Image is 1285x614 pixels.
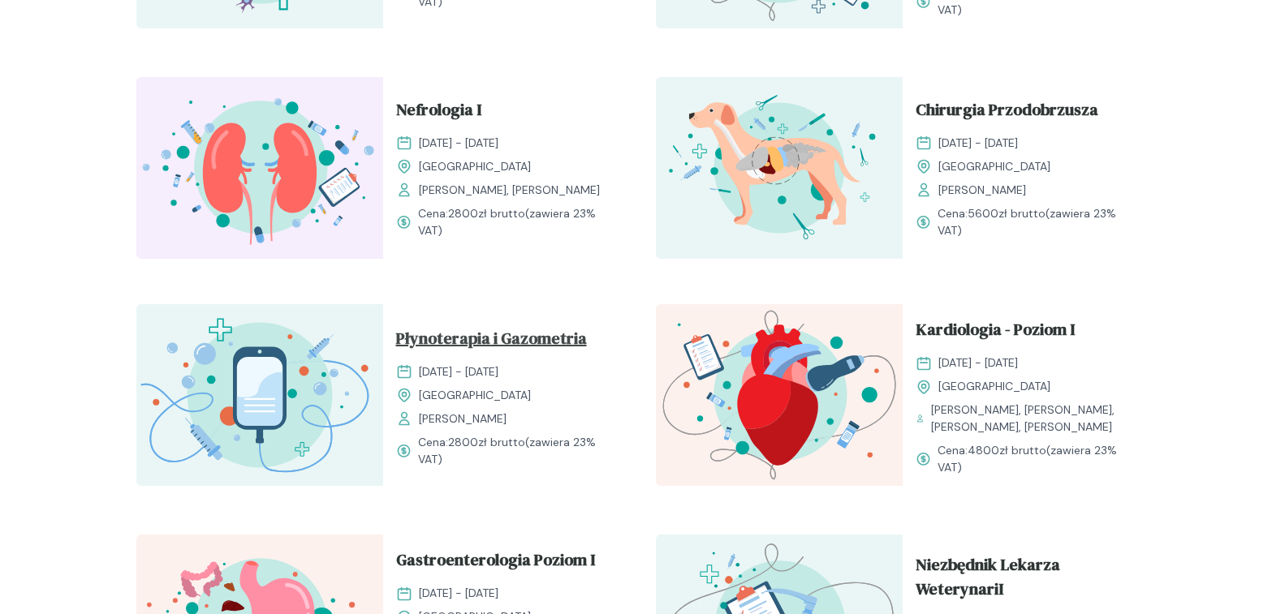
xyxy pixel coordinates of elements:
[916,97,1136,128] a: Chirurgia Przodobrzusza
[968,206,1046,221] span: 5600 zł brutto
[419,135,498,152] span: [DATE] - [DATE]
[938,442,1136,476] span: Cena: (zawiera 23% VAT)
[448,206,525,221] span: 2800 zł brutto
[938,205,1136,239] span: Cena: (zawiera 23% VAT)
[916,97,1098,128] span: Chirurgia Przodobrzusza
[938,158,1050,175] span: [GEOGRAPHIC_DATA]
[419,158,531,175] span: [GEOGRAPHIC_DATA]
[396,326,617,357] a: Płynoterapia i Gazometria
[448,435,525,449] span: 2800 zł brutto
[916,552,1136,608] a: Niezbędnik Lekarza WeterynariI
[656,304,903,486] img: ZpbGfh5LeNNTxNm4_KardioI_T.svg
[419,182,600,199] span: [PERSON_NAME], [PERSON_NAME]
[931,401,1136,436] span: [PERSON_NAME], [PERSON_NAME], [PERSON_NAME], [PERSON_NAME]
[396,547,617,578] a: Gastroenterologia Poziom I
[938,182,1026,199] span: [PERSON_NAME]
[136,304,383,486] img: Zpay8B5LeNNTxNg0_P%C5%82ynoterapia_T.svg
[968,443,1046,457] span: 4800 zł brutto
[938,354,1018,371] span: [DATE] - [DATE]
[396,547,595,578] span: Gastroenterologia Poziom I
[419,363,498,380] span: [DATE] - [DATE]
[656,77,903,259] img: ZpbG-B5LeNNTxNnI_ChiruJB_T.svg
[418,434,617,468] span: Cena: (zawiera 23% VAT)
[396,326,587,357] span: Płynoterapia i Gazometria
[916,317,1075,348] span: Kardiologia - Poziom I
[396,97,481,128] span: Nefrologia I
[136,77,383,259] img: ZpbSsR5LeNNTxNrh_Nefro_T.svg
[418,205,617,239] span: Cena: (zawiera 23% VAT)
[938,378,1050,395] span: [GEOGRAPHIC_DATA]
[396,97,617,128] a: Nefrologia I
[419,410,507,427] span: [PERSON_NAME]
[419,585,498,602] span: [DATE] - [DATE]
[419,387,531,404] span: [GEOGRAPHIC_DATA]
[938,135,1018,152] span: [DATE] - [DATE]
[916,317,1136,348] a: Kardiologia - Poziom I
